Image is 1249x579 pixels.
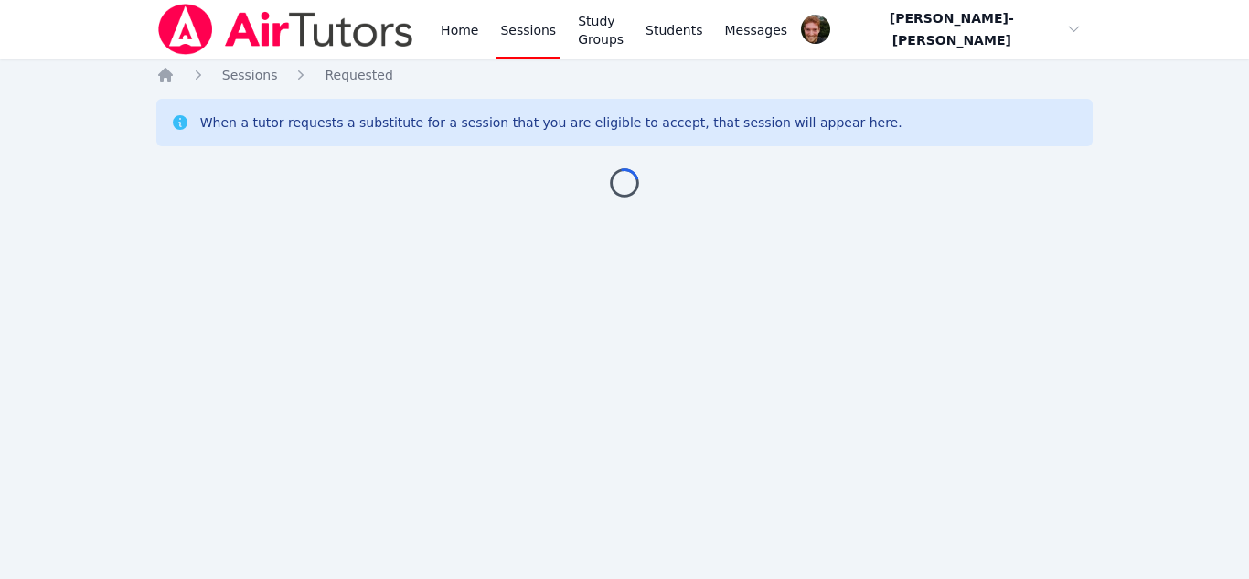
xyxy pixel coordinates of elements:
[325,68,392,82] span: Requested
[156,66,1094,84] nav: Breadcrumb
[725,21,788,39] span: Messages
[222,68,278,82] span: Sessions
[222,66,278,84] a: Sessions
[200,113,902,132] div: When a tutor requests a substitute for a session that you are eligible to accept, that session wi...
[156,4,415,55] img: Air Tutors
[325,66,392,84] a: Requested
